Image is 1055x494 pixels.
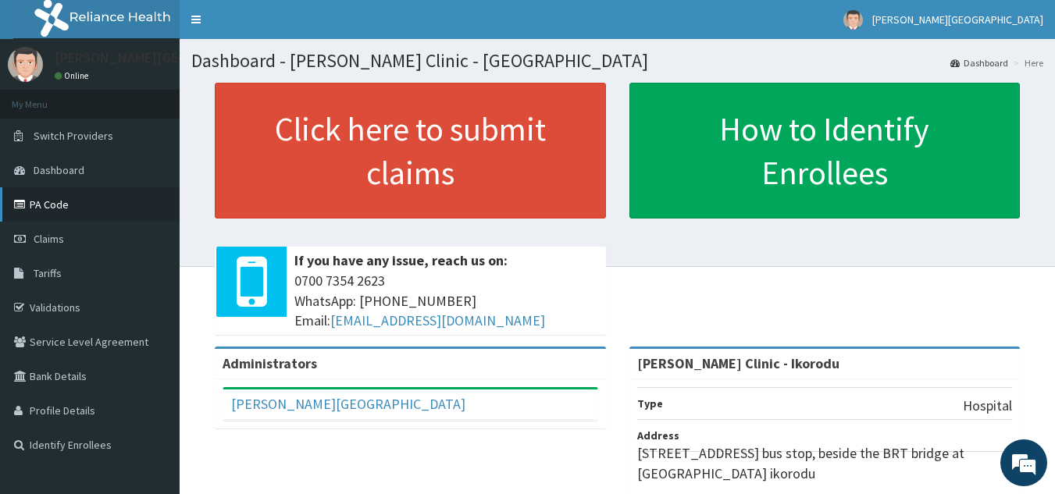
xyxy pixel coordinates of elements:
p: [STREET_ADDRESS] bus stop, beside the BRT bridge at [GEOGRAPHIC_DATA] ikorodu [637,443,1013,483]
a: [EMAIL_ADDRESS][DOMAIN_NAME] [330,311,545,329]
strong: [PERSON_NAME] Clinic - Ikorodu [637,354,839,372]
h1: Dashboard - [PERSON_NAME] Clinic - [GEOGRAPHIC_DATA] [191,51,1043,71]
p: [PERSON_NAME][GEOGRAPHIC_DATA] [55,51,286,65]
b: Type [637,396,663,410]
p: Hospital [963,396,1012,416]
span: Dashboard [34,163,84,177]
a: Dashboard [950,56,1008,69]
span: We're online! [91,147,216,305]
span: 0700 7354 2623 WhatsApp: [PHONE_NUMBER] Email: [294,271,598,331]
span: Claims [34,232,64,246]
div: Chat with us now [81,87,262,108]
textarea: Type your message and hit 'Enter' [8,329,298,383]
li: Here [1010,56,1043,69]
img: User Image [843,10,863,30]
a: Online [55,70,92,81]
b: Address [637,428,679,442]
img: User Image [8,47,43,82]
a: How to Identify Enrollees [629,83,1021,219]
b: Administrators [223,354,317,372]
span: Switch Providers [34,129,113,143]
a: Click here to submit claims [215,83,606,219]
a: [PERSON_NAME][GEOGRAPHIC_DATA] [231,395,465,413]
span: [PERSON_NAME][GEOGRAPHIC_DATA] [872,12,1043,27]
div: Minimize live chat window [256,8,294,45]
img: d_794563401_company_1708531726252_794563401 [29,78,63,117]
b: If you have any issue, reach us on: [294,251,508,269]
span: Tariffs [34,266,62,280]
